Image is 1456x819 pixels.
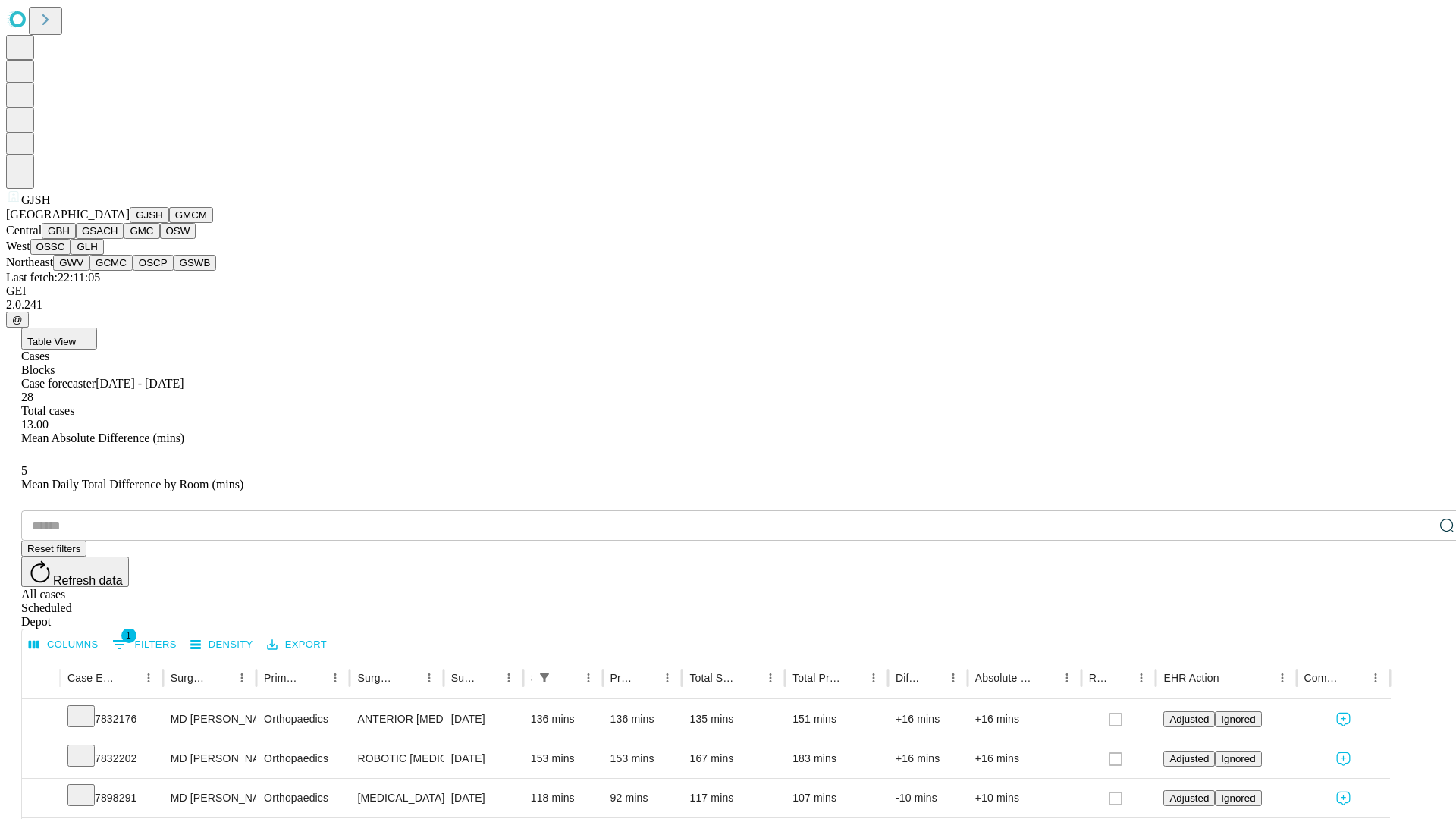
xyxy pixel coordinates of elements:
[303,667,325,689] button: Sort
[657,667,678,689] button: Menu
[21,478,243,491] span: Mean Daily Total Difference by Room (mins)
[357,700,435,739] div: ANTERIOR [MEDICAL_DATA] TOTAL HIP
[76,223,124,239] button: GSACH
[610,700,675,739] div: 136 mins
[27,336,76,347] span: Table View
[231,667,253,689] button: Menu
[174,255,217,271] button: GSWB
[264,779,342,817] div: Orthopaedics
[896,779,960,817] div: -10 mins
[21,404,74,417] span: Total cases
[6,256,53,268] span: Northeast
[534,667,555,689] button: Show filters
[53,255,89,271] button: GWV
[842,667,863,689] button: Sort
[1221,753,1255,764] span: Ignored
[169,207,213,223] button: GMCM
[357,779,435,817] div: [MEDICAL_DATA] MEDIAL AND LATERAL MENISCECTOMY
[975,672,1034,684] div: Absolute Difference
[397,667,419,689] button: Sort
[67,672,115,684] div: Case Epic Id
[121,628,136,643] span: 1
[610,739,675,778] div: 153 mins
[12,314,23,325] span: @
[325,667,346,689] button: Menu
[21,328,97,350] button: Table View
[263,633,331,657] button: Export
[975,779,1074,817] div: +10 mins
[451,672,475,684] div: Surgery Date
[792,779,880,817] div: 107 mins
[792,700,880,739] div: 151 mins
[896,672,920,684] div: Difference
[610,672,635,684] div: Predicted In Room Duration
[557,667,578,689] button: Sort
[30,786,52,812] button: Expand
[689,739,777,778] div: 167 mins
[1215,711,1261,727] button: Ignored
[531,700,595,739] div: 136 mins
[117,667,138,689] button: Sort
[451,700,516,739] div: [DATE]
[689,779,777,817] div: 117 mins
[130,207,169,223] button: GJSH
[21,391,33,403] span: 28
[171,672,209,684] div: Surgeon Name
[357,739,435,778] div: ROBOTIC [MEDICAL_DATA] KNEE TOTAL
[264,739,342,778] div: Orthopaedics
[30,707,52,733] button: Expand
[124,223,159,239] button: GMC
[792,739,880,778] div: 183 mins
[6,312,29,328] button: @
[160,223,196,239] button: OSW
[6,284,1450,298] div: GEI
[1169,714,1209,725] span: Adjusted
[1169,792,1209,804] span: Adjusted
[943,667,964,689] button: Menu
[531,672,532,684] div: Scheduled In Room Duration
[1221,667,1242,689] button: Sort
[138,667,159,689] button: Menu
[6,224,42,237] span: Central
[67,739,155,778] div: 7832202
[30,746,52,773] button: Expand
[1272,667,1293,689] button: Menu
[6,240,30,253] span: West
[1215,790,1261,806] button: Ignored
[1344,667,1365,689] button: Sort
[578,667,599,689] button: Menu
[171,779,249,817] div: MD [PERSON_NAME] [PERSON_NAME]
[6,208,130,221] span: [GEOGRAPHIC_DATA]
[25,633,102,657] button: Select columns
[1089,672,1109,684] div: Resolved in EHR
[739,667,760,689] button: Sort
[71,239,103,255] button: GLH
[1365,667,1386,689] button: Menu
[1221,714,1255,725] span: Ignored
[108,632,180,657] button: Show filters
[792,672,840,684] div: Total Predicted Duration
[1056,667,1078,689] button: Menu
[610,779,675,817] div: 92 mins
[534,667,555,689] div: 1 active filter
[96,377,184,390] span: [DATE] - [DATE]
[21,418,49,431] span: 13.00
[30,239,71,255] button: OSSC
[760,667,781,689] button: Menu
[1304,672,1342,684] div: Comments
[171,700,249,739] div: MD [PERSON_NAME] [PERSON_NAME]
[89,255,133,271] button: GCMC
[1215,751,1261,767] button: Ignored
[1109,667,1131,689] button: Sort
[210,667,231,689] button: Sort
[531,739,595,778] div: 153 mins
[21,431,184,444] span: Mean Absolute Difference (mins)
[67,779,155,817] div: 7898291
[67,700,155,739] div: 7832176
[419,667,440,689] button: Menu
[6,271,100,284] span: Last fetch: 22:11:05
[133,255,174,271] button: OSCP
[1169,753,1209,764] span: Adjusted
[53,574,123,587] span: Refresh data
[975,739,1074,778] div: +16 mins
